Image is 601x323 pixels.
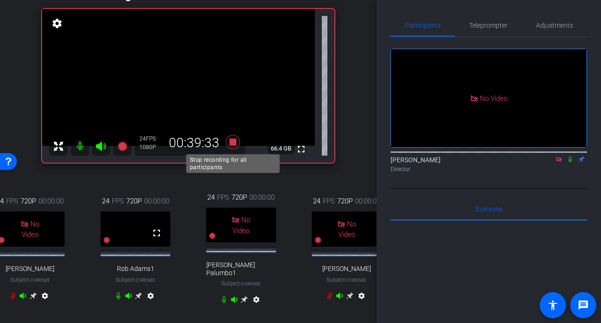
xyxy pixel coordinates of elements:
[6,265,54,273] span: [PERSON_NAME]
[134,277,136,283] span: -
[313,196,320,206] span: 24
[345,277,347,283] span: -
[547,300,558,311] mat-icon: accessibility
[206,261,276,277] span: [PERSON_NAME] Palumbo1
[145,292,156,303] mat-icon: settings
[29,277,30,283] span: -
[232,216,250,235] span: No Video
[338,219,356,239] span: No Video
[51,18,64,29] mat-icon: settings
[186,154,280,173] div: Stop recording for all participants
[217,192,229,203] span: FPS
[112,196,124,206] span: FPS
[30,278,50,283] span: Chrome
[10,276,50,284] span: Subject
[116,276,155,284] span: Subject
[126,196,142,206] span: 720P
[323,196,335,206] span: FPS
[337,196,353,206] span: 720P
[22,219,39,239] span: No Video
[249,192,275,203] span: 00:00:00
[38,196,64,206] span: 00:00:00
[144,196,169,206] span: 00:00:00
[469,22,507,29] span: Teleprompter
[39,292,51,303] mat-icon: settings
[139,143,163,151] div: 1080P
[405,22,441,29] span: Participants
[136,278,155,283] span: Chrome
[207,192,215,203] span: 24
[240,280,241,287] span: -
[536,22,573,29] span: Adjustments
[296,143,307,155] mat-icon: fullscreen
[322,265,371,273] span: [PERSON_NAME]
[21,196,36,206] span: 720P
[102,196,109,206] span: 24
[356,292,367,303] mat-icon: settings
[146,135,156,142] span: FPS
[326,276,366,284] span: Subject
[578,300,589,311] mat-icon: message
[151,227,162,239] mat-icon: fullscreen
[268,143,295,154] span: 66.4 GB
[241,281,261,286] span: Chrome
[232,192,247,203] span: 720P
[117,265,154,273] span: Rob Adams1
[476,206,502,212] span: Everyone
[391,155,587,173] div: [PERSON_NAME]
[139,135,163,143] div: 24
[6,196,18,206] span: FPS
[347,278,366,283] span: Chrome
[480,94,507,102] span: No Video
[391,165,587,173] div: Director
[251,296,262,307] mat-icon: settings
[163,135,225,151] div: 00:39:33
[221,279,261,288] span: Subject
[355,196,380,206] span: 00:00:00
